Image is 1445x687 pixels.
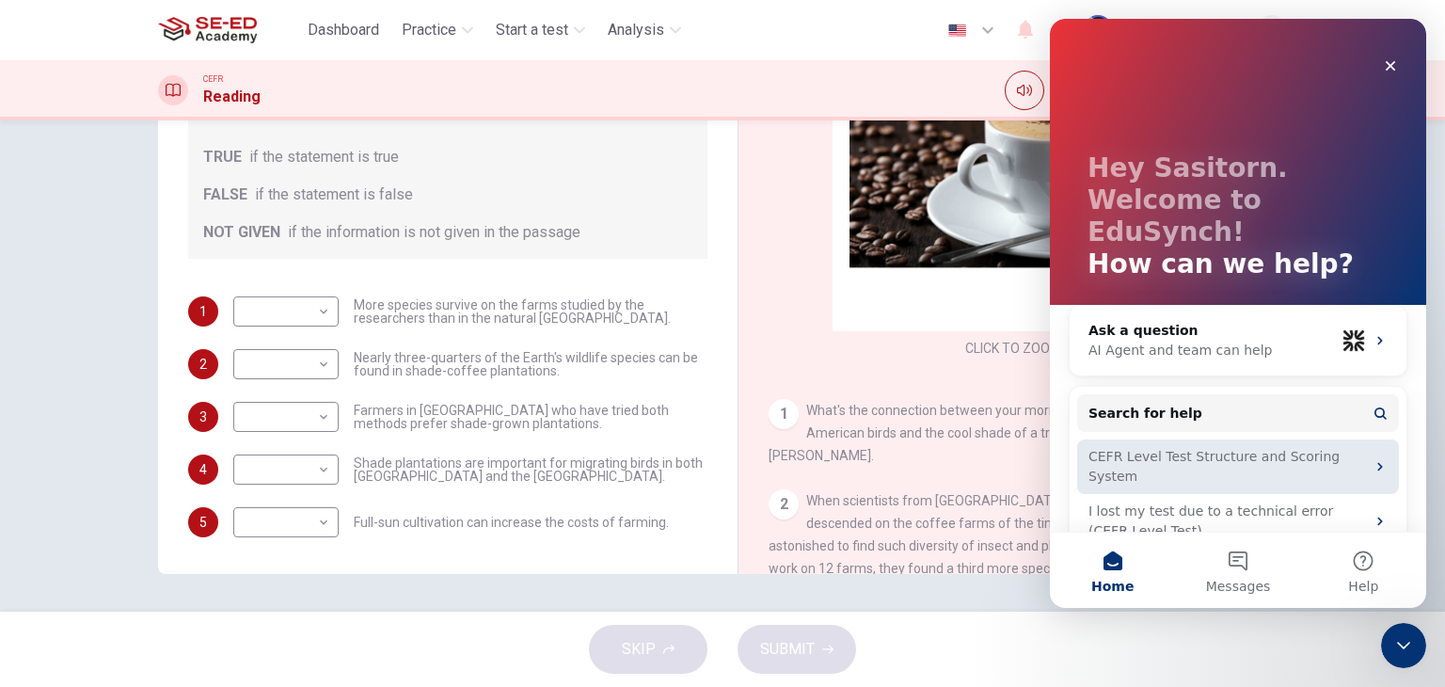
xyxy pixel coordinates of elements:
[600,13,689,47] button: Analysis
[769,399,799,429] div: 1
[488,13,593,47] button: Start a test
[1050,19,1426,608] iframe: Intercom live chat
[354,516,669,529] span: Full-sun cultivation can increase the costs of farming.
[203,86,261,108] h1: Reading
[199,305,207,318] span: 1
[354,351,707,377] span: Nearly three-quarters of the Earth's wildlife species can be found in shade-coffee plantations.
[1083,15,1113,45] img: Profile picture
[203,72,223,86] span: CEFR
[308,19,379,41] span: Dashboard
[288,221,580,244] span: if the information is not given in the passage
[203,184,247,206] span: FALSE
[354,404,707,430] span: Farmers in [GEOGRAPHIC_DATA] who have tried both methods prefer shade-grown plantations.
[394,13,481,47] button: Practice
[496,19,568,41] span: Start a test
[203,146,242,168] span: TRUE
[300,13,387,47] button: Dashboard
[203,221,280,244] span: NOT GIVEN
[769,403,1218,463] span: What's the connection between your morning coffee, wintering North American birds and the cool sh...
[1005,71,1044,110] div: Mute
[402,19,456,41] span: Practice
[354,456,707,483] span: Shade plantations are important for migrating birds in both [GEOGRAPHIC_DATA] and the [GEOGRAPHIC...
[354,298,707,325] span: More species survive on the farms studied by the researchers than in the natural [GEOGRAPHIC_DATA].
[1381,623,1426,668] iframe: Intercom live chat
[769,489,799,519] div: 2
[249,146,399,168] span: if the statement is true
[158,11,300,49] a: SE-ED Academy logo
[255,184,413,206] span: if the statement is false
[199,516,207,529] span: 5
[199,463,207,476] span: 4
[199,358,207,371] span: 2
[769,493,1255,644] span: When scientists from [GEOGRAPHIC_DATA]’s Natural History Museum descended on the coffee farms of ...
[158,11,257,49] img: SE-ED Academy logo
[199,410,207,423] span: 3
[945,24,969,38] img: en
[608,19,664,41] span: Analysis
